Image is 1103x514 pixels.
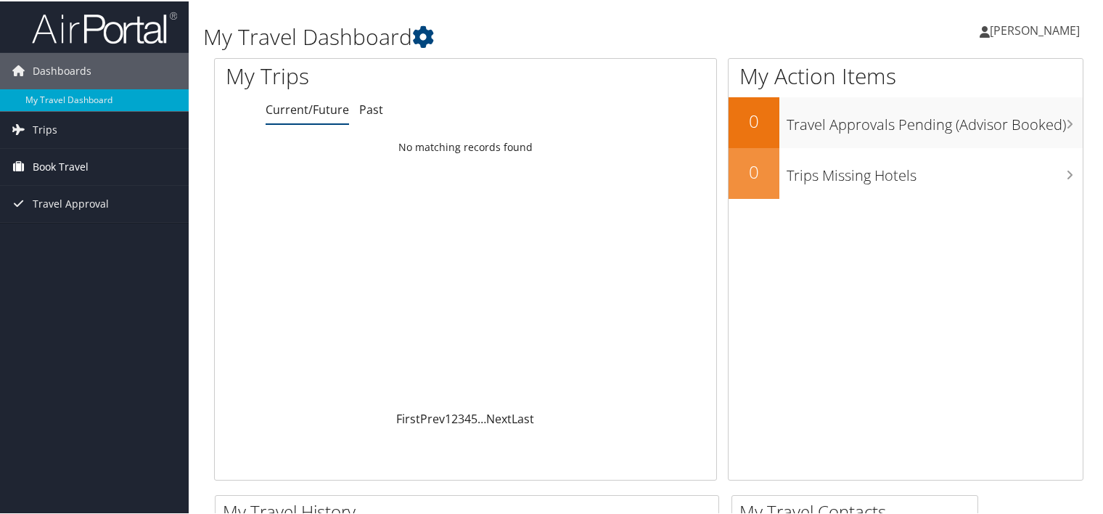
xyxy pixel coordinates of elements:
[359,100,383,116] a: Past
[420,409,445,425] a: Prev
[787,157,1083,184] h3: Trips Missing Hotels
[464,409,471,425] a: 4
[477,409,486,425] span: …
[729,147,1083,197] a: 0Trips Missing Hotels
[215,133,716,159] td: No matching records found
[33,52,91,88] span: Dashboards
[33,110,57,147] span: Trips
[990,21,1080,37] span: [PERSON_NAME]
[471,409,477,425] a: 5
[32,9,177,44] img: airportal-logo.png
[729,107,779,132] h2: 0
[226,60,496,90] h1: My Trips
[266,100,349,116] a: Current/Future
[33,184,109,221] span: Travel Approval
[396,409,420,425] a: First
[445,409,451,425] a: 1
[458,409,464,425] a: 3
[787,106,1083,134] h3: Travel Approvals Pending (Advisor Booked)
[33,147,89,184] span: Book Travel
[486,409,512,425] a: Next
[512,409,534,425] a: Last
[729,96,1083,147] a: 0Travel Approvals Pending (Advisor Booked)
[729,60,1083,90] h1: My Action Items
[203,20,797,51] h1: My Travel Dashboard
[980,7,1094,51] a: [PERSON_NAME]
[729,158,779,183] h2: 0
[451,409,458,425] a: 2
